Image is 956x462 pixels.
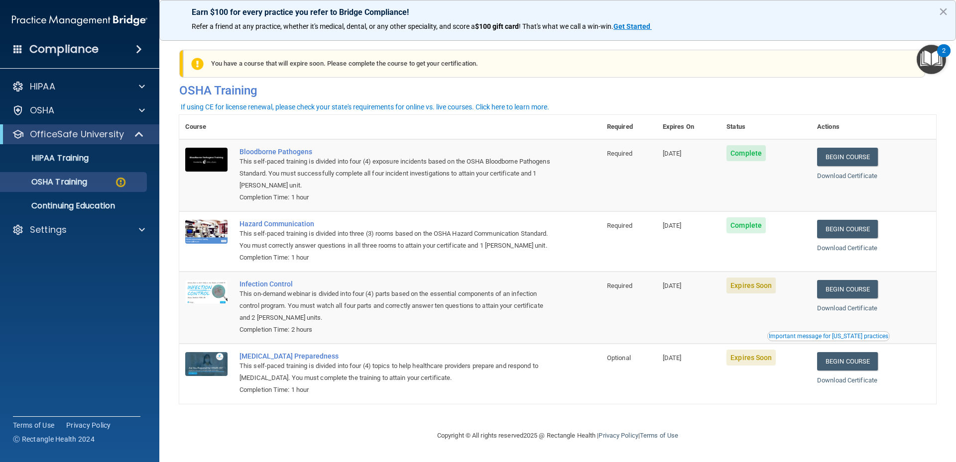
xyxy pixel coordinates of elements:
[613,22,652,30] a: Get Started
[663,354,682,362] span: [DATE]
[726,277,776,293] span: Expires Soon
[726,350,776,366] span: Expires Soon
[192,7,924,17] p: Earn $100 for every practice you refer to Bridge Compliance!
[376,420,739,452] div: Copyright © All rights reserved 2025 @ Rectangle Health | |
[12,81,145,92] a: HIPAA
[475,22,519,30] strong: $100 gift card
[726,217,766,233] span: Complete
[239,280,551,288] a: Infection Control
[817,376,877,384] a: Download Certificate
[192,22,475,30] span: Refer a friend at any practice, whether it's medical, dental, or any other speciality, and score a
[30,104,55,116] p: OSHA
[12,10,147,30] img: PMB logo
[239,384,551,396] div: Completion Time: 1 hour
[640,432,678,439] a: Terms of Use
[607,150,632,157] span: Required
[817,244,877,252] a: Download Certificate
[942,51,946,64] div: 2
[115,176,127,188] img: warning-circle.0cc9ac19.png
[817,352,878,370] a: Begin Course
[239,228,551,252] div: This self-paced training is divided into three (3) rooms based on the OSHA Hazard Communication S...
[607,354,631,362] span: Optional
[12,224,145,236] a: Settings
[6,153,89,163] p: HIPAA Training
[179,102,551,112] button: If using CE for license renewal, please check your state's requirements for online vs. live cours...
[6,177,87,187] p: OSHA Training
[239,220,551,228] a: Hazard Communication
[817,172,877,180] a: Download Certificate
[12,128,144,140] a: OfficeSafe University
[769,333,888,339] div: Important message for [US_STATE] practices
[239,191,551,203] div: Completion Time: 1 hour
[239,252,551,264] div: Completion Time: 1 hour
[6,201,142,211] p: Continuing Education
[30,224,67,236] p: Settings
[29,42,99,56] h4: Compliance
[663,222,682,229] span: [DATE]
[939,3,948,19] button: Close
[767,331,890,341] button: Read this if you are a dental practitioner in the state of CA
[726,145,766,161] span: Complete
[663,282,682,289] span: [DATE]
[817,148,878,166] a: Begin Course
[720,115,811,139] th: Status
[239,324,551,336] div: Completion Time: 2 hours
[239,288,551,324] div: This on-demand webinar is divided into four (4) parts based on the essential components of an inf...
[817,220,878,238] a: Begin Course
[239,148,551,156] a: Bloodborne Pathogens
[183,50,925,78] div: You have a course that will expire soon. Please complete the course to get your certification.
[13,434,95,444] span: Ⓒ Rectangle Health 2024
[30,81,55,92] p: HIPAA
[239,352,551,360] a: [MEDICAL_DATA] Preparedness
[179,115,234,139] th: Course
[191,58,204,70] img: exclamation-circle-solid-warning.7ed2984d.png
[811,115,936,139] th: Actions
[613,22,650,30] strong: Get Started
[12,104,145,116] a: OSHA
[66,420,111,430] a: Privacy Policy
[607,282,632,289] span: Required
[657,115,720,139] th: Expires On
[663,150,682,157] span: [DATE]
[181,103,549,110] div: If using CE for license renewal, please check your state's requirements for online vs. live cours...
[13,420,54,430] a: Terms of Use
[917,45,946,74] button: Open Resource Center, 2 new notifications
[607,222,632,229] span: Required
[239,156,551,191] div: This self-paced training is divided into four (4) exposure incidents based on the OSHA Bloodborne...
[598,432,638,439] a: Privacy Policy
[179,84,936,97] h4: OSHA Training
[30,128,124,140] p: OfficeSafe University
[817,280,878,298] a: Begin Course
[239,360,551,384] div: This self-paced training is divided into four (4) topics to help healthcare providers prepare and...
[817,304,877,312] a: Download Certificate
[519,22,613,30] span: ! That's what we call a win-win.
[601,115,657,139] th: Required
